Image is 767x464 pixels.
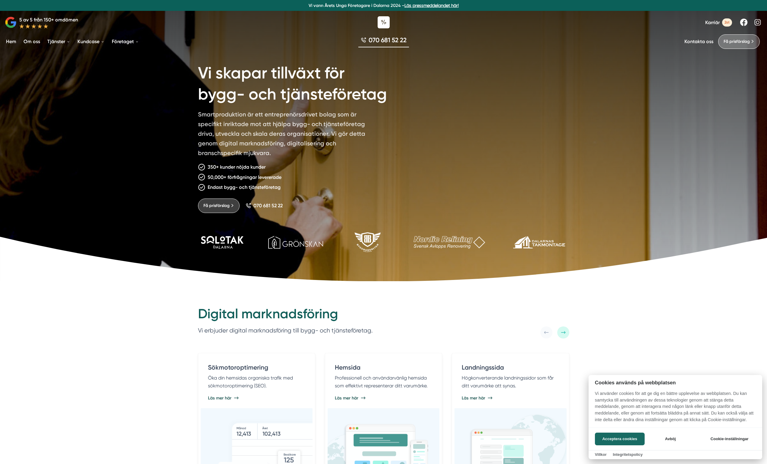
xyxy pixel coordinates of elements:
button: Cookie-inställningar [703,433,756,445]
button: Avböj [646,433,694,445]
a: Integritetspolicy [613,452,643,457]
a: Villkor [595,452,607,457]
p: Vi använder cookies för att ge dig en bättre upplevelse av webbplatsen. Du kan samtycka till anvä... [589,390,762,427]
button: Acceptera cookies [595,433,645,445]
h2: Cookies används på webbplatsen [589,380,762,386]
